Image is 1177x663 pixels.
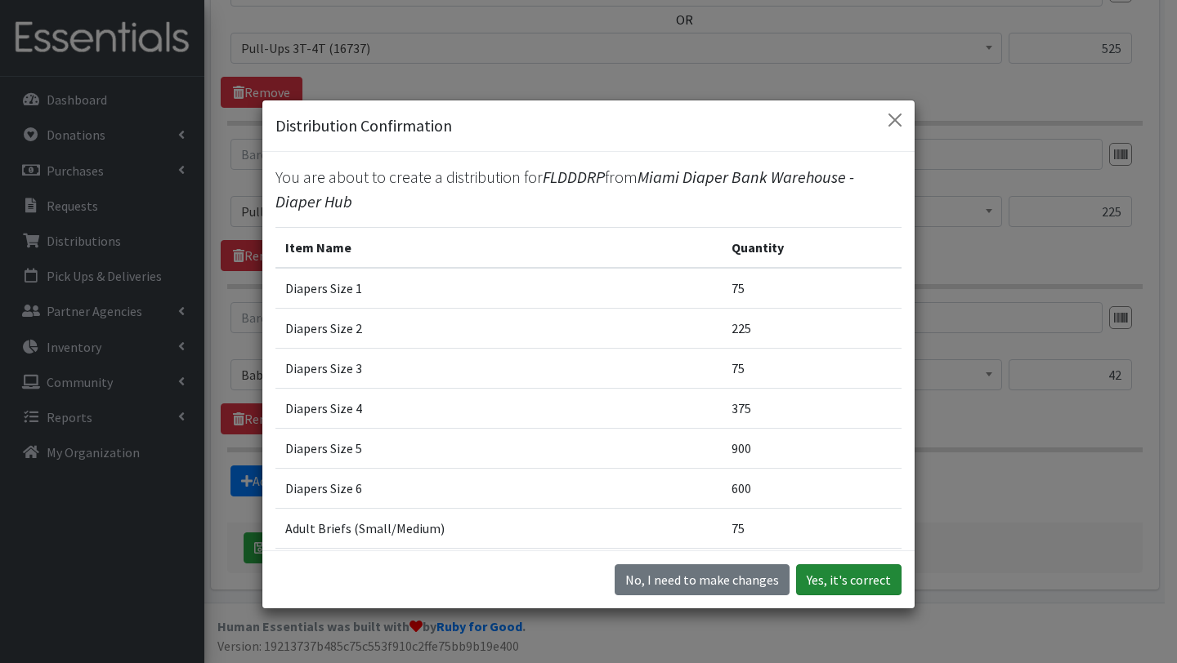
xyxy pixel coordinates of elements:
td: Diapers Size 3 [275,349,722,389]
span: FLDDDRP [543,167,605,187]
button: Yes, it's correct [796,564,902,595]
td: 75 [722,268,902,309]
th: Item Name [275,228,722,269]
td: 75 [722,349,902,389]
h5: Distribution Confirmation [275,113,452,138]
td: 375 [722,389,902,429]
td: Diapers Size 2 [275,309,722,349]
th: Quantity [722,228,902,269]
button: Close [882,107,908,133]
td: Diapers Size 1 [275,268,722,309]
td: Pull-Ups 2T-3T [275,549,722,589]
button: No I need to make changes [615,564,790,595]
p: You are about to create a distribution for from [275,165,902,214]
td: Diapers Size 6 [275,469,722,509]
td: Diapers Size 4 [275,389,722,429]
td: 900 [722,429,902,469]
td: 600 [722,469,902,509]
td: Adult Briefs (Small/Medium) [275,509,722,549]
td: 75 [722,549,902,589]
td: 225 [722,309,902,349]
td: Diapers Size 5 [275,429,722,469]
td: 75 [722,509,902,549]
